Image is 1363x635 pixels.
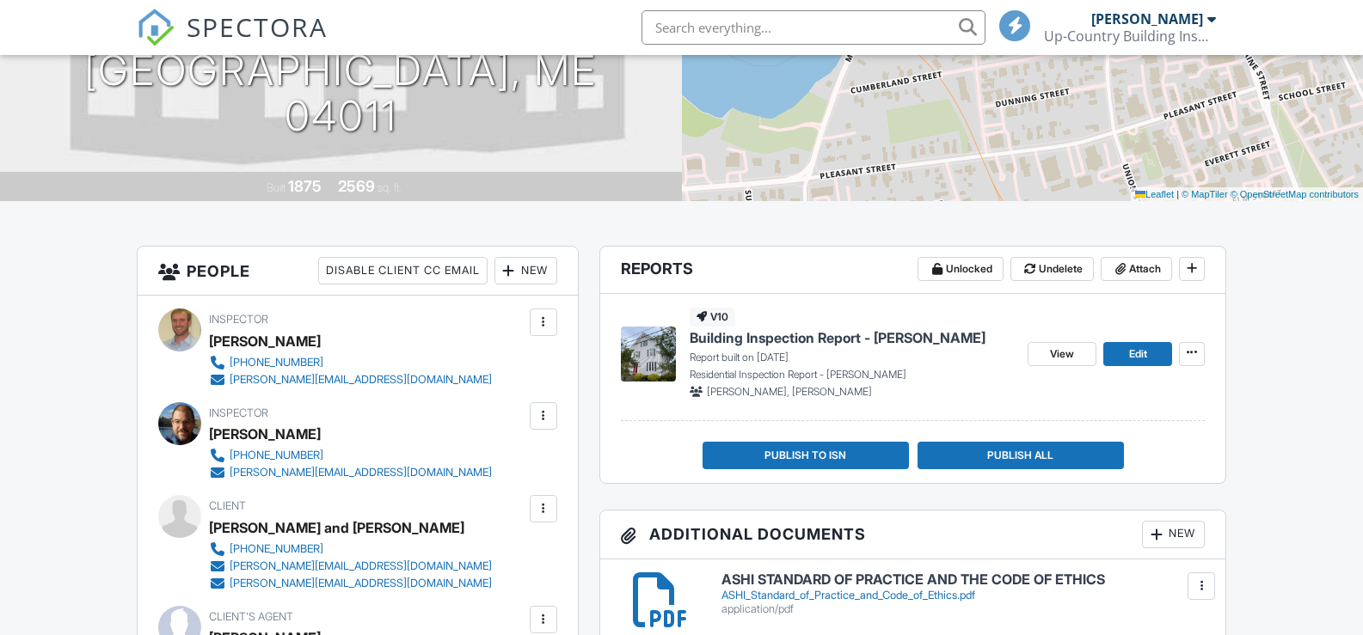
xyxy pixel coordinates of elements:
[1135,189,1174,199] a: Leaflet
[209,447,492,464] a: [PHONE_NUMBER]
[138,247,578,296] h3: People
[721,602,1205,616] div: application/pdf
[209,558,492,575] a: [PERSON_NAME][EMAIL_ADDRESS][DOMAIN_NAME]
[209,464,492,481] a: [PERSON_NAME][EMAIL_ADDRESS][DOMAIN_NAME]
[230,559,492,573] div: [PERSON_NAME][EMAIL_ADDRESS][DOMAIN_NAME]
[137,9,175,46] img: The Best Home Inspection Software - Spectora
[642,10,985,45] input: Search everything...
[1044,27,1216,45] div: Up-Country Building Inspectors, Inc.
[600,510,1226,559] h3: Additional Documents
[209,371,492,388] a: [PERSON_NAME][EMAIL_ADDRESS][DOMAIN_NAME]
[209,575,492,592] a: [PERSON_NAME][EMAIL_ADDRESS][DOMAIN_NAME]
[209,610,293,623] span: Client's Agent
[230,373,492,387] div: [PERSON_NAME][EMAIL_ADDRESS][DOMAIN_NAME]
[230,577,492,590] div: [PERSON_NAME][EMAIL_ADDRESS][DOMAIN_NAME]
[267,181,285,194] span: Built
[137,23,328,59] a: SPECTORA
[209,421,321,447] div: [PERSON_NAME]
[378,181,402,194] span: sq. ft.
[1091,10,1203,27] div: [PERSON_NAME]
[209,499,246,512] span: Client
[209,515,464,540] div: [PERSON_NAME] and [PERSON_NAME]
[209,328,321,354] div: [PERSON_NAME]
[1142,521,1205,548] div: New
[230,356,323,369] div: [PHONE_NUMBER]
[209,313,268,326] span: Inspector
[28,3,654,138] h1: [STREET_ADDRESS] [GEOGRAPHIC_DATA], ME 04011
[721,589,1205,602] div: ASHI_Standard_of_Practice_and_Code_of_Ethics.pdf
[288,177,322,195] div: 1875
[1182,189,1228,199] a: © MapTiler
[721,572,1205,588] h6: ASHI STANDARD OF PRACTICE AND THE CODE OF ETHICS
[338,177,375,195] div: 2569
[1231,189,1359,199] a: © OpenStreetMap contributors
[187,9,328,45] span: SPECTORA
[1176,189,1179,199] span: |
[230,449,323,462] div: [PHONE_NUMBER]
[230,466,492,479] div: [PERSON_NAME][EMAIL_ADDRESS][DOMAIN_NAME]
[721,572,1205,616] a: ASHI STANDARD OF PRACTICE AND THE CODE OF ETHICS ASHI_Standard_of_Practice_and_Code_of_Ethics.pdf...
[230,542,323,556] div: [PHONE_NUMBER]
[209,406,268,419] span: Inspector
[209,540,492,558] a: [PHONE_NUMBER]
[209,354,492,371] a: [PHONE_NUMBER]
[318,257,488,284] div: Disable Client CC Email
[494,257,557,284] div: New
